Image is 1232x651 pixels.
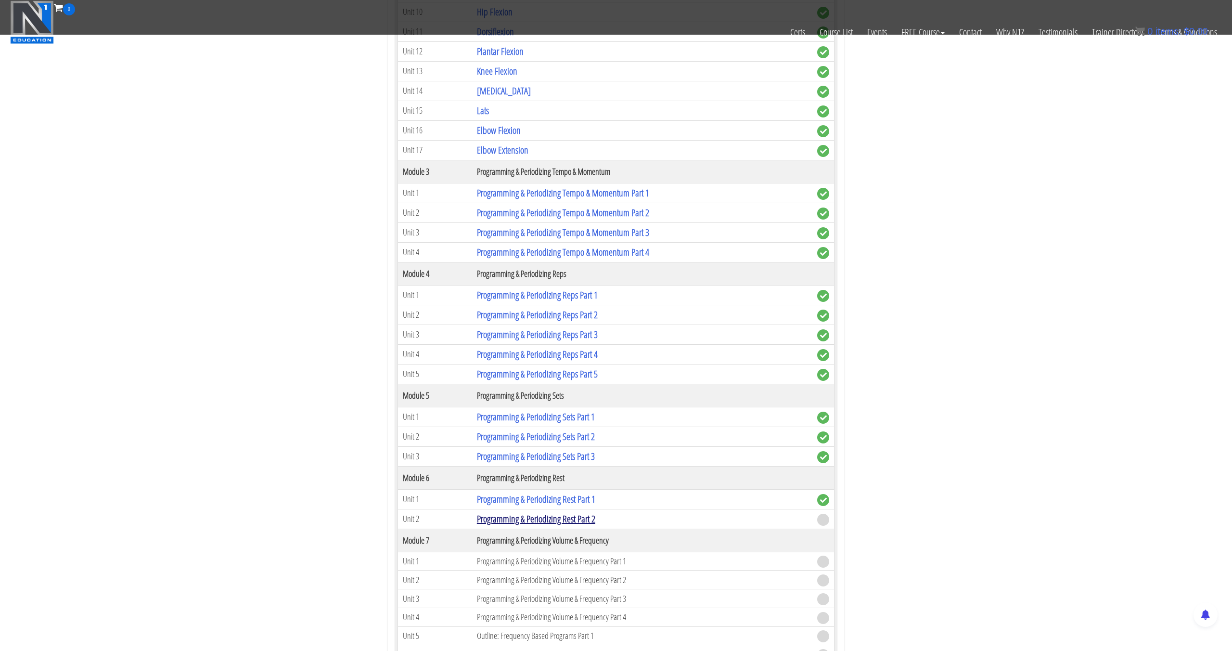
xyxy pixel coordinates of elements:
[472,571,812,589] td: Programming & Periodizing Volume & Frequency Part 2
[398,41,472,61] td: Unit 12
[1150,15,1224,49] a: Terms & Conditions
[472,262,812,285] th: Programming & Periodizing Reps
[472,160,812,183] th: Programming & Periodizing Tempo & Momentum
[1085,15,1150,49] a: Trainer Directory
[477,246,649,259] a: Programming & Periodizing Tempo & Momentum Part 4
[398,305,472,325] td: Unit 2
[398,589,472,608] td: Unit 3
[477,288,598,301] a: Programming & Periodizing Reps Part 1
[817,451,829,463] span: complete
[398,407,472,427] td: Unit 1
[477,143,528,156] a: Elbow Extension
[1147,26,1153,37] span: 0
[477,84,531,97] a: [MEDICAL_DATA]
[398,466,472,489] th: Module 6
[398,608,472,626] td: Unit 4
[398,81,472,101] td: Unit 14
[817,125,829,137] span: complete
[817,227,829,239] span: complete
[1184,26,1208,37] bdi: 0.00
[783,15,812,49] a: Certs
[817,412,829,424] span: complete
[477,512,595,525] a: Programming & Periodizing Rest Part 2
[398,427,472,446] td: Unit 2
[398,571,472,589] td: Unit 2
[817,86,829,98] span: complete
[398,285,472,305] td: Unit 1
[63,3,75,15] span: 0
[398,140,472,160] td: Unit 17
[1155,26,1181,37] span: items:
[10,0,54,44] img: n1-education
[817,105,829,117] span: complete
[398,384,472,407] th: Module 5
[817,290,829,302] span: complete
[817,188,829,200] span: complete
[817,208,829,220] span: complete
[817,310,829,322] span: complete
[477,308,598,321] a: Programming & Periodizing Reps Part 2
[989,15,1031,49] a: Why N1?
[398,529,472,552] th: Module 7
[398,262,472,285] th: Module 4
[398,183,472,203] td: Unit 1
[817,66,829,78] span: complete
[477,124,521,137] a: Elbow Flexion
[817,145,829,157] span: complete
[398,160,472,183] th: Module 3
[894,15,952,49] a: FREE Course
[477,45,524,58] a: Plantar Flexion
[1135,26,1145,36] img: icon11.png
[477,328,598,341] a: Programming & Periodizing Reps Part 3
[952,15,989,49] a: Contact
[398,203,472,222] td: Unit 2
[812,15,860,49] a: Course List
[1031,15,1085,49] a: Testimonials
[817,46,829,58] span: complete
[477,367,598,380] a: Programming & Periodizing Reps Part 5
[472,466,812,489] th: Programming & Periodizing Rest
[477,226,649,239] a: Programming & Periodizing Tempo & Momentum Part 3
[398,626,472,645] td: Unit 5
[472,608,812,626] td: Programming & Periodizing Volume & Frequency Part 4
[477,493,595,506] a: Programming & Periodizing Rest Part 1
[477,348,598,361] a: Programming & Periodizing Reps Part 4
[477,206,649,219] a: Programming & Periodizing Tempo & Momentum Part 2
[398,242,472,262] td: Unit 4
[477,410,595,423] a: Programming & Periodizing Sets Part 1
[817,369,829,381] span: complete
[1135,26,1208,37] a: 0 items: $0.00
[398,364,472,384] td: Unit 5
[398,120,472,140] td: Unit 16
[1184,26,1189,37] span: $
[472,589,812,608] td: Programming & Periodizing Volume & Frequency Part 3
[472,529,812,552] th: Programming & Periodizing Volume & Frequency
[398,325,472,344] td: Unit 3
[477,186,649,199] a: Programming & Periodizing Tempo & Momentum Part 1
[398,489,472,509] td: Unit 1
[817,247,829,259] span: complete
[472,384,812,407] th: Programming & Periodizing Sets
[477,104,489,117] a: Lats
[398,222,472,242] td: Unit 3
[398,509,472,529] td: Unit 2
[472,626,812,645] td: Outline: Frequency Based Programs Part 1
[477,430,595,443] a: Programming & Periodizing Sets Part 2
[817,329,829,341] span: complete
[398,101,472,120] td: Unit 15
[817,431,829,443] span: complete
[860,15,894,49] a: Events
[817,494,829,506] span: complete
[817,349,829,361] span: complete
[398,61,472,81] td: Unit 13
[398,446,472,466] td: Unit 3
[477,450,595,463] a: Programming & Periodizing Sets Part 3
[398,344,472,364] td: Unit 4
[54,1,75,14] a: 0
[472,552,812,571] td: Programming & Periodizing Volume & Frequency Part 1
[477,65,517,78] a: Knee Flexion
[398,552,472,571] td: Unit 1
